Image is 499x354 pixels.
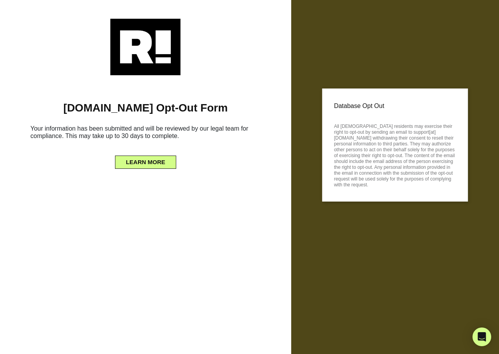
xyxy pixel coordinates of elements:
h1: [DOMAIN_NAME] Opt-Out Form [12,101,280,115]
div: Open Intercom Messenger [472,327,491,346]
button: LEARN MORE [115,156,176,169]
p: All [DEMOGRAPHIC_DATA] residents may exercise their right to opt-out by sending an email to suppo... [334,121,456,188]
a: LEARN MORE [115,157,176,163]
img: Retention.com [110,19,180,75]
p: Database Opt Out [334,100,456,112]
h6: Your information has been submitted and will be reviewed by our legal team for compliance. This m... [12,122,280,146]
